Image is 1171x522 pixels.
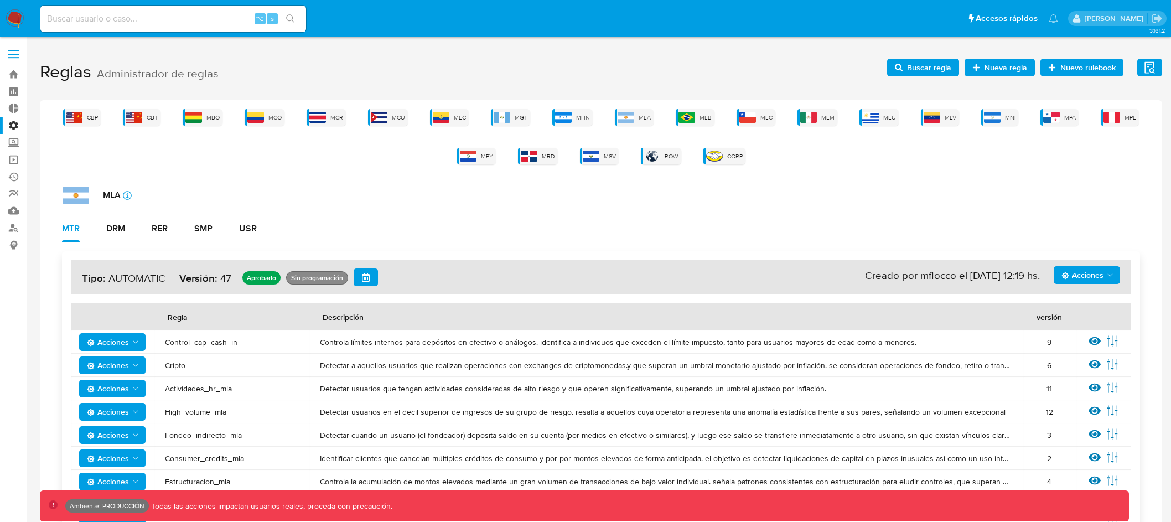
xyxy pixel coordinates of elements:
input: Buscar usuario o caso... [40,12,306,26]
span: s [271,13,274,24]
a: Notificaciones [1049,14,1058,23]
span: Accesos rápidos [976,13,1038,24]
button: search-icon [279,11,302,27]
p: Todas las acciones impactan usuarios reales, proceda con precaución. [149,501,392,511]
p: diego.assum@mercadolibre.com [1085,13,1147,24]
a: Salir [1151,13,1163,24]
span: ⌥ [256,13,264,24]
p: Ambiente: PRODUCCIÓN [70,504,144,508]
